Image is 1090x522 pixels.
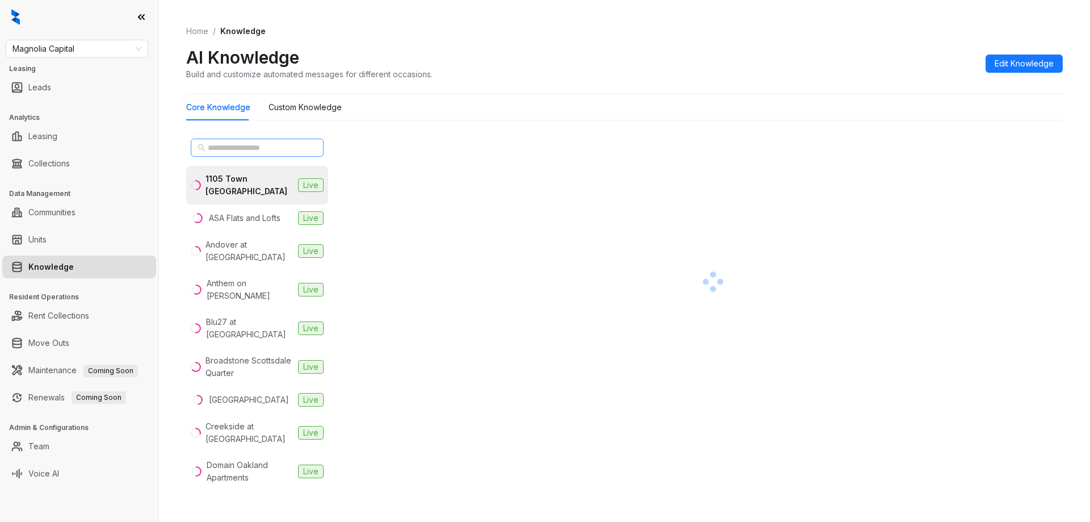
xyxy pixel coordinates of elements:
[184,25,211,37] a: Home
[209,394,289,406] div: [GEOGRAPHIC_DATA]
[206,239,294,264] div: Andover at [GEOGRAPHIC_DATA]
[9,64,158,74] h3: Leasing
[995,57,1054,70] span: Edit Knowledge
[11,9,20,25] img: logo
[28,256,74,278] a: Knowledge
[2,125,156,148] li: Leasing
[9,189,158,199] h3: Data Management
[298,321,324,335] span: Live
[206,420,294,445] div: Creekside at [GEOGRAPHIC_DATA]
[298,465,324,478] span: Live
[2,332,156,354] li: Move Outs
[28,152,70,175] a: Collections
[2,359,156,382] li: Maintenance
[198,144,206,152] span: search
[28,462,59,485] a: Voice AI
[298,178,324,192] span: Live
[298,244,324,258] span: Live
[2,304,156,327] li: Rent Collections
[2,462,156,485] li: Voice AI
[28,435,49,458] a: Team
[207,277,294,302] div: Anthem on [PERSON_NAME]
[83,365,138,377] span: Coming Soon
[986,55,1063,73] button: Edit Knowledge
[207,459,294,484] div: Domain Oakland Apartments
[213,25,216,37] li: /
[206,316,294,341] div: Blu27 at [GEOGRAPHIC_DATA]
[209,212,280,224] div: ASA Flats and Lofts
[298,360,324,374] span: Live
[28,201,76,224] a: Communities
[2,201,156,224] li: Communities
[9,423,158,433] h3: Admin & Configurations
[28,125,57,148] a: Leasing
[298,283,324,297] span: Live
[28,228,47,251] a: Units
[298,393,324,407] span: Live
[186,68,433,80] div: Build and customize automated messages for different occasions.
[28,304,89,327] a: Rent Collections
[186,47,299,68] h2: AI Knowledge
[9,112,158,123] h3: Analytics
[28,76,51,99] a: Leads
[2,386,156,409] li: Renewals
[9,292,158,302] h3: Resident Operations
[220,26,266,36] span: Knowledge
[298,211,324,225] span: Live
[269,101,342,114] div: Custom Knowledge
[2,76,156,99] li: Leads
[28,386,126,409] a: RenewalsComing Soon
[12,40,141,57] span: Magnolia Capital
[298,426,324,440] span: Live
[2,256,156,278] li: Knowledge
[186,101,250,114] div: Core Knowledge
[206,173,294,198] div: 1105 Town [GEOGRAPHIC_DATA]
[2,228,156,251] li: Units
[2,152,156,175] li: Collections
[206,354,294,379] div: Broadstone Scottsdale Quarter
[72,391,126,404] span: Coming Soon
[2,435,156,458] li: Team
[28,332,69,354] a: Move Outs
